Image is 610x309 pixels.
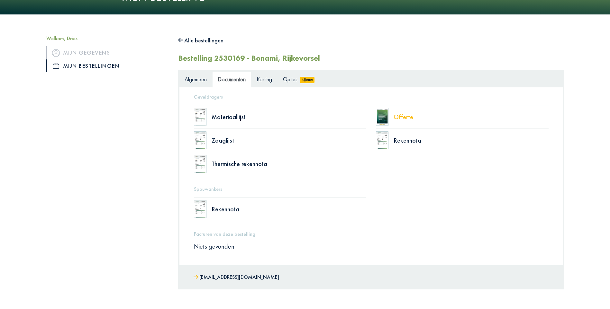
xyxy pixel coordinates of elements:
span: Korting [257,75,272,83]
img: doc [194,108,207,126]
button: Alle bestellingen [178,35,224,46]
span: Algemeen [185,75,207,83]
img: doc [194,155,207,173]
img: icon [53,63,59,69]
h5: Welkom, Dries [46,35,168,41]
img: doc [376,108,389,126]
a: iconMijn gegevens [46,46,168,59]
a: [EMAIL_ADDRESS][DOMAIN_NAME] [194,273,279,282]
div: Rekennota [394,137,549,144]
h5: Facturen van deze bestelling [194,231,549,237]
ul: Tabs [179,71,563,87]
h5: Spouwankers [194,186,549,192]
div: Offerte [394,114,549,120]
img: doc [194,131,207,149]
span: Documenten [218,75,246,83]
h2: Bestelling 2530169 - Bonami, Rijkevorsel [178,54,320,63]
div: Materiaallijst [212,114,367,120]
a: iconMijn bestellingen [46,59,168,72]
img: icon [52,49,60,57]
img: doc [194,200,207,218]
img: doc [376,131,389,149]
div: Niets gevonden [189,242,553,251]
div: Thermische rekennota [212,161,367,167]
div: Zaaglijst [212,137,367,144]
h5: Geveldragers [194,94,549,100]
div: Rekennota [212,206,367,212]
span: Nieuw [300,77,315,83]
span: Opties [283,75,297,83]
